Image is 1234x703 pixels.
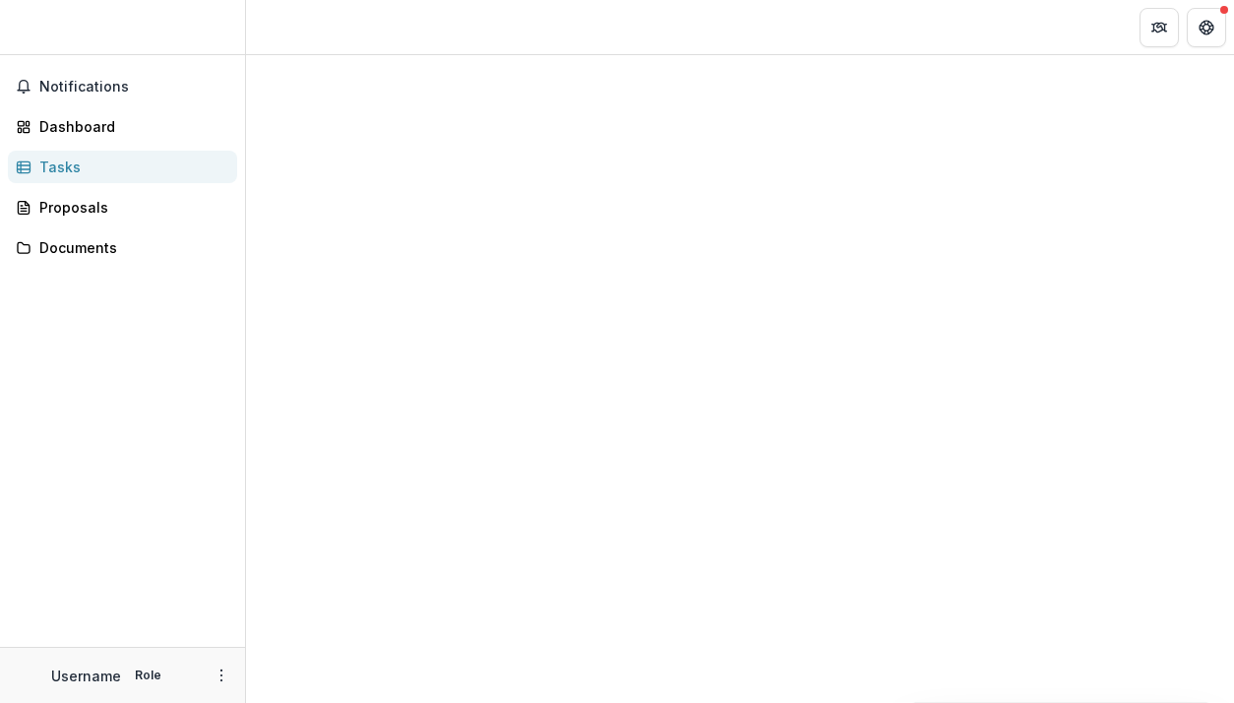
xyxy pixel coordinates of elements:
[8,191,237,224] a: Proposals
[1187,8,1226,47] button: Get Help
[8,231,237,264] a: Documents
[210,664,233,687] button: More
[1140,8,1179,47] button: Partners
[8,151,237,183] a: Tasks
[51,666,121,686] p: Username
[39,237,221,258] div: Documents
[39,116,221,137] div: Dashboard
[8,71,237,102] button: Notifications
[129,667,167,684] p: Role
[39,79,229,96] span: Notifications
[8,110,237,143] a: Dashboard
[39,157,221,177] div: Tasks
[39,197,221,218] div: Proposals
